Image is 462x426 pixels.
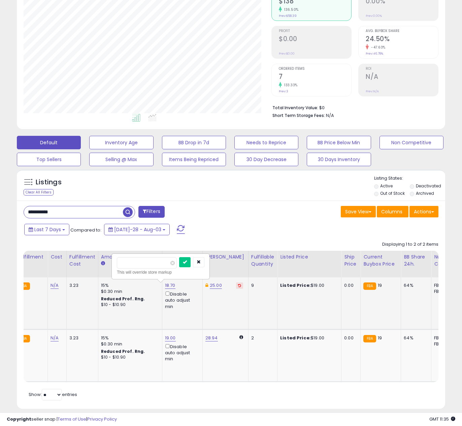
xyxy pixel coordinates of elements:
a: Privacy Policy [87,416,117,422]
button: Last 7 Days [24,224,69,235]
div: 9 [251,282,272,288]
div: Disable auto adjust min [165,343,197,362]
small: Prev: $58.39 [279,14,297,18]
div: $10 - $10.90 [101,355,157,360]
span: 2025-08-11 11:35 GMT [429,416,455,422]
button: Non Competitive [379,136,443,149]
b: Listed Price: [280,335,311,341]
div: Amazon Fees [101,253,159,261]
h2: N/A [366,73,438,82]
button: Default [17,136,81,149]
span: Avg. Buybox Share [366,29,438,33]
small: Prev: 0.00% [366,14,382,18]
button: Columns [377,206,408,217]
span: Columns [381,208,402,215]
button: Top Sellers [17,153,81,166]
a: 25.00 [210,282,222,289]
h2: 7 [279,73,351,82]
div: Num of Comp. [434,253,459,268]
div: This will override store markup [117,269,204,276]
div: Listed Price [280,253,338,261]
strong: Copyright [7,416,31,422]
div: 15% [101,282,157,288]
div: FBA: 5 [434,282,456,288]
div: $19.00 [280,335,336,341]
span: [DATE]-28 - Aug-03 [114,226,161,233]
button: [DATE]-28 - Aug-03 [104,224,170,235]
small: FBA [363,335,376,342]
button: Items Being Repriced [162,153,226,166]
button: Inventory Age [89,136,153,149]
li: $0 [272,103,433,111]
b: Listed Price: [280,282,311,288]
a: N/A [51,282,59,289]
small: Prev: N/A [366,89,379,93]
div: FBM: 12 [434,288,456,295]
div: Current Buybox Price [363,253,398,268]
span: N/A [326,112,334,119]
button: BB Drop in 7d [162,136,226,149]
small: Amazon Fees. [101,261,105,267]
button: Actions [409,206,438,217]
span: Ordered Items [279,67,351,71]
b: Reduced Prof. Rng. [101,296,145,302]
div: $0.30 min [101,288,157,295]
b: Total Inventory Value: [272,105,318,111]
small: Prev: 46.78% [366,52,383,56]
a: 18.70 [165,282,175,289]
a: Terms of Use [58,416,86,422]
b: Short Term Storage Fees: [272,113,325,118]
span: Show: entries [29,391,77,398]
button: 30 Days Inventory [307,153,371,166]
small: Prev: 3 [279,89,288,93]
div: Clear All Filters [24,189,54,195]
div: 0.00 [344,335,355,341]
h2: $0.00 [279,35,351,44]
div: 64% [404,282,426,288]
div: $10 - $10.90 [101,302,157,308]
a: N/A [51,335,59,341]
small: Prev: $0.00 [279,52,295,56]
small: FBA [18,335,30,342]
div: $0.30 min [101,341,157,347]
div: Disable auto adjust min [165,290,197,310]
a: 28.94 [205,335,218,341]
span: 19 [378,335,382,341]
div: BB Share 24h. [404,253,428,268]
div: FBM: 12 [434,341,456,347]
label: Out of Stock [380,190,405,196]
div: FBA: 5 [434,335,456,341]
button: BB Price Below Min [307,136,371,149]
span: Compared to: [70,227,101,233]
div: Fulfillment [18,253,45,261]
label: Archived [416,190,434,196]
small: -47.63% [369,45,386,50]
div: seller snap | | [7,416,117,423]
small: 133.33% [282,83,298,88]
div: [PERSON_NAME] [205,253,245,261]
div: Cost [51,253,64,261]
div: 0.00 [344,282,355,288]
button: Filters [138,206,165,218]
span: Last 7 Days [34,226,61,233]
p: Listing States: [374,175,445,182]
div: 3.23 [69,335,93,341]
div: Fulfillment Cost [69,253,95,268]
div: Ship Price [344,253,358,268]
label: Active [380,183,393,189]
div: 3.23 [69,282,93,288]
button: Selling @ Max [89,153,153,166]
b: Reduced Prof. Rng. [101,348,145,354]
label: Deactivated [416,183,441,189]
small: FBA [18,282,30,290]
h5: Listings [36,178,62,187]
button: Save View [341,206,376,217]
a: 19.00 [165,335,176,341]
span: ROI [366,67,438,71]
h2: 24.50% [366,35,438,44]
div: Displaying 1 to 2 of 2 items [382,241,438,248]
button: 30 Day Decrease [234,153,298,166]
small: FBA [363,282,376,290]
div: Fulfillable Quantity [251,253,274,268]
button: Needs to Reprice [234,136,298,149]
